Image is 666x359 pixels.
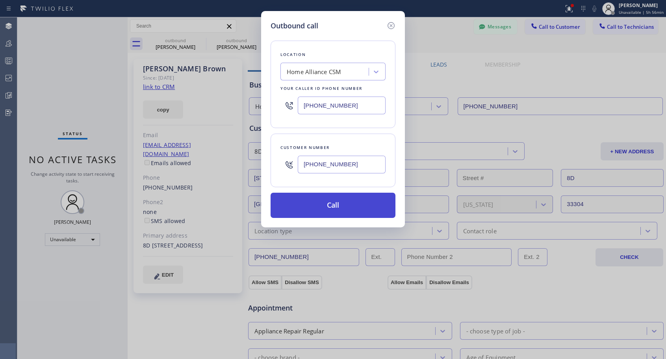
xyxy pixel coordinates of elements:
div: Home Alliance CSM [287,67,341,76]
input: (123) 456-7890 [298,156,386,173]
div: Customer number [280,143,386,152]
h5: Outbound call [271,20,318,31]
div: Location [280,50,386,59]
input: (123) 456-7890 [298,97,386,114]
button: Call [271,193,395,218]
div: Your caller id phone number [280,84,386,93]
